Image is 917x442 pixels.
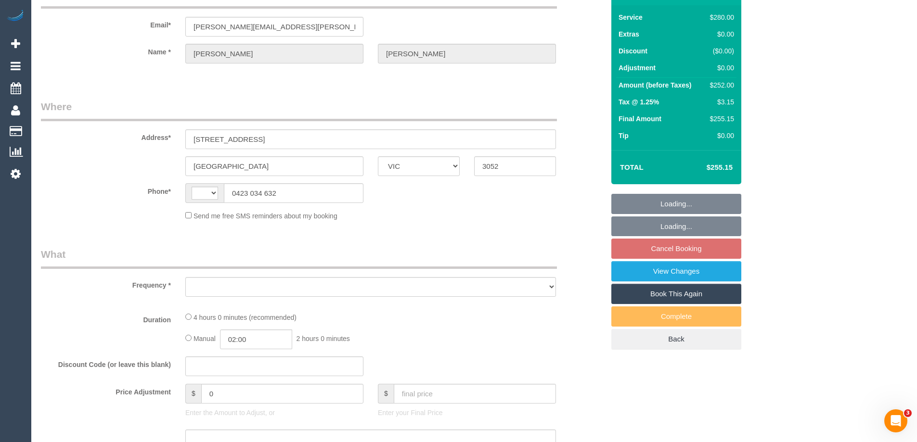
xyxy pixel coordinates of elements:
input: Post Code* [474,156,556,176]
iframe: Intercom live chat [884,409,907,432]
label: Tip [619,131,629,140]
input: Suburb* [185,156,363,176]
img: Automaid Logo [6,10,25,23]
input: Email* [185,17,363,37]
span: $ [185,384,201,404]
a: View Changes [611,261,741,281]
label: Address* [34,129,178,142]
p: Enter your Final Price [378,408,556,417]
span: 3 [904,409,912,417]
legend: What [41,247,557,269]
span: 4 hours 0 minutes (recommended) [194,314,297,321]
label: Extras [619,29,639,39]
div: $280.00 [706,13,734,22]
label: Frequency * [34,277,178,290]
a: Book This Again [611,284,741,304]
label: Discount [619,46,647,56]
input: final price [394,384,556,404]
label: Service [619,13,643,22]
div: $0.00 [706,63,734,73]
label: Tax @ 1.25% [619,97,659,107]
input: First Name* [185,44,363,63]
div: $3.15 [706,97,734,107]
a: Back [611,329,741,349]
label: Duration [34,312,178,325]
p: Enter the Amount to Adjust, or [185,408,363,417]
label: Adjustment [619,63,656,73]
span: Manual [194,335,216,342]
legend: Where [41,100,557,121]
div: $255.15 [706,114,734,124]
span: $ [378,384,394,404]
strong: Total [620,163,644,171]
input: Phone* [224,183,363,203]
label: Name * [34,44,178,57]
div: ($0.00) [706,46,734,56]
label: Discount Code (or leave this blank) [34,356,178,369]
label: Price Adjustment [34,384,178,397]
label: Amount (before Taxes) [619,80,691,90]
span: 2 hours 0 minutes [297,335,350,342]
div: $0.00 [706,29,734,39]
div: $0.00 [706,131,734,140]
label: Phone* [34,183,178,196]
h4: $255.15 [678,164,733,172]
div: $252.00 [706,80,734,90]
span: Send me free SMS reminders about my booking [194,212,337,220]
input: Last Name* [378,44,556,63]
label: Final Amount [619,114,661,124]
label: Email* [34,17,178,30]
